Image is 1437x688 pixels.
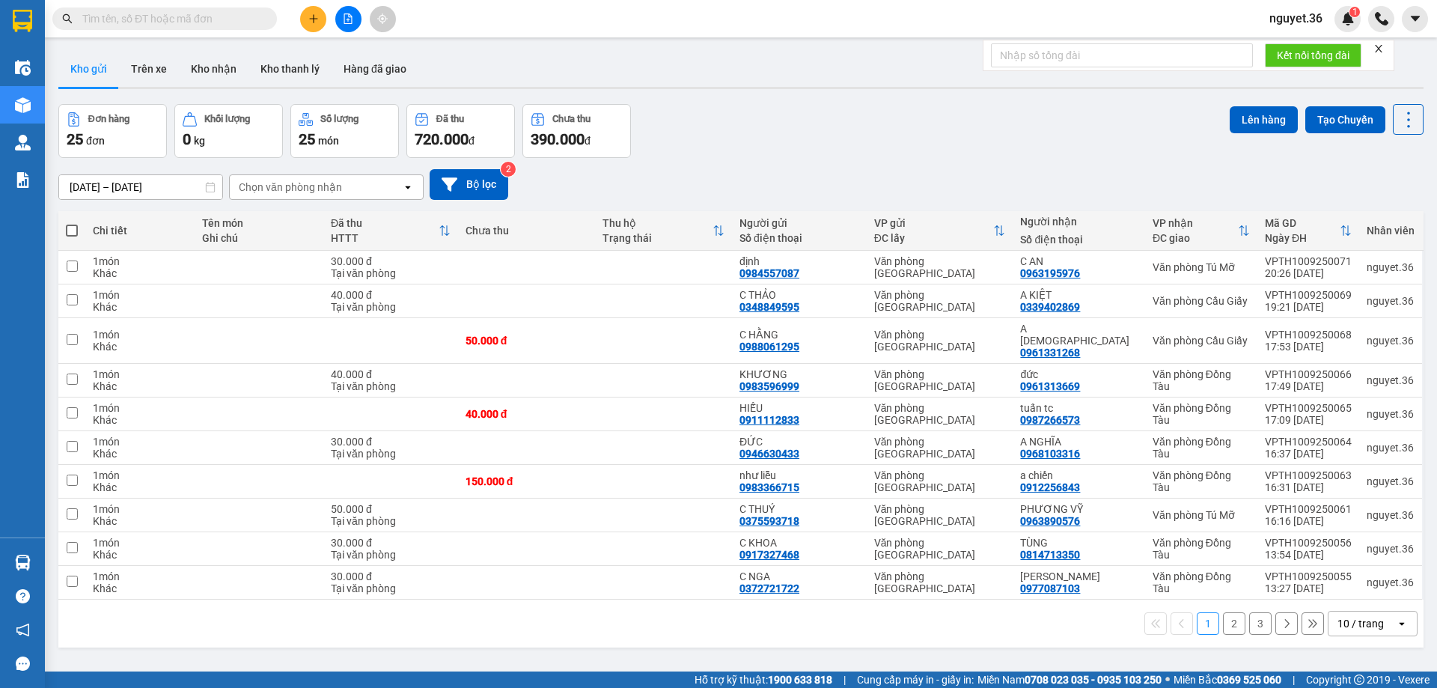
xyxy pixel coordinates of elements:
[1265,329,1352,341] div: VPTH1009250068
[1265,341,1352,353] div: 17:53 [DATE]
[1367,543,1415,555] div: nguyet.36
[1265,255,1352,267] div: VPTH1009250071
[1153,537,1250,561] div: Văn phòng Đồng Tàu
[174,104,283,158] button: Khối lượng0kg
[739,481,799,493] div: 0983366715
[1354,675,1364,685] span: copyright
[1020,414,1080,426] div: 0987266573
[1153,402,1250,426] div: Văn phòng Đồng Tàu
[991,43,1253,67] input: Nhập số tổng đài
[93,289,186,301] div: 1 món
[1367,374,1415,386] div: nguyet.36
[977,672,1162,688] span: Miền Nam
[739,549,799,561] div: 0917327468
[1367,576,1415,588] div: nguyet.36
[1020,380,1080,392] div: 0961313669
[739,255,859,267] div: định
[1020,436,1137,448] div: A NGHĨA
[331,267,451,279] div: Tại văn phòng
[93,402,186,414] div: 1 món
[331,301,451,313] div: Tại văn phòng
[1153,295,1250,307] div: Văn phòng Cầu Giấy
[739,380,799,392] div: 0983596999
[1367,225,1415,237] div: Nhân viên
[874,368,1006,392] div: Văn phòng [GEOGRAPHIC_DATA]
[1020,289,1137,301] div: A KIỆT
[1020,216,1137,228] div: Người nhận
[67,130,83,148] span: 25
[466,225,588,237] div: Chưa thu
[93,368,186,380] div: 1 món
[874,217,994,229] div: VP gửi
[1349,7,1360,17] sup: 1
[1367,295,1415,307] div: nguyet.36
[300,6,326,32] button: plus
[874,402,1006,426] div: Văn phòng [GEOGRAPHIC_DATA]
[436,114,464,124] div: Đã thu
[318,135,339,147] span: món
[93,301,186,313] div: Khác
[739,267,799,279] div: 0984557087
[290,104,399,158] button: Số lượng25món
[739,515,799,527] div: 0375593718
[93,436,186,448] div: 1 món
[739,402,859,414] div: HIẾU
[1020,368,1137,380] div: đức
[874,503,1006,527] div: Văn phòng [GEOGRAPHIC_DATA]
[1265,481,1352,493] div: 16:31 [DATE]
[585,135,591,147] span: đ
[406,104,515,158] button: Đã thu720.000đ
[248,51,332,87] button: Kho thanh lý
[13,10,32,32] img: logo-vxr
[695,672,832,688] span: Hỗ trợ kỹ thuật:
[1020,570,1137,582] div: PHAN ANH
[739,537,859,549] div: C KHOA
[331,368,451,380] div: 40.000 đ
[1020,481,1080,493] div: 0912256843
[202,232,316,244] div: Ghi chú
[402,181,414,193] svg: open
[430,169,508,200] button: Bộ lọc
[239,180,342,195] div: Chọn văn phòng nhận
[1265,570,1352,582] div: VPTH1009250055
[1020,347,1080,359] div: 0961331268
[1153,469,1250,493] div: Văn phòng Đồng Tàu
[1341,12,1355,25] img: icon-new-feature
[1020,234,1137,246] div: Số điện thoại
[1265,217,1340,229] div: Mã GD
[204,114,250,124] div: Khối lượng
[739,341,799,353] div: 0988061295
[1409,12,1422,25] span: caret-down
[15,135,31,150] img: warehouse-icon
[93,582,186,594] div: Khác
[93,448,186,460] div: Khác
[335,6,361,32] button: file-add
[1367,442,1415,454] div: nguyet.36
[1249,612,1272,635] button: 3
[1020,549,1080,561] div: 0814713350
[93,481,186,493] div: Khác
[1265,469,1352,481] div: VPTH1009250063
[93,329,186,341] div: 1 món
[739,368,859,380] div: KHƯƠNG
[1174,672,1281,688] span: Miền Bắc
[522,104,631,158] button: Chưa thu390.000đ
[308,13,319,24] span: plus
[1020,503,1137,515] div: PHƯƠNG VỸ
[202,217,316,229] div: Tên món
[739,448,799,460] div: 0946630433
[1265,503,1352,515] div: VPTH1009250061
[1402,6,1428,32] button: caret-down
[86,135,105,147] span: đơn
[62,13,73,24] span: search
[1020,515,1080,527] div: 0963890576
[82,10,259,27] input: Tìm tên, số ĐT hoặc mã đơn
[1165,677,1170,683] span: ⚪️
[1020,301,1080,313] div: 0339402869
[874,232,994,244] div: ĐC lấy
[1153,436,1250,460] div: Văn phòng Đồng Tàu
[739,570,859,582] div: C NGA
[1020,469,1137,481] div: a chiến
[1265,301,1352,313] div: 19:21 [DATE]
[93,549,186,561] div: Khác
